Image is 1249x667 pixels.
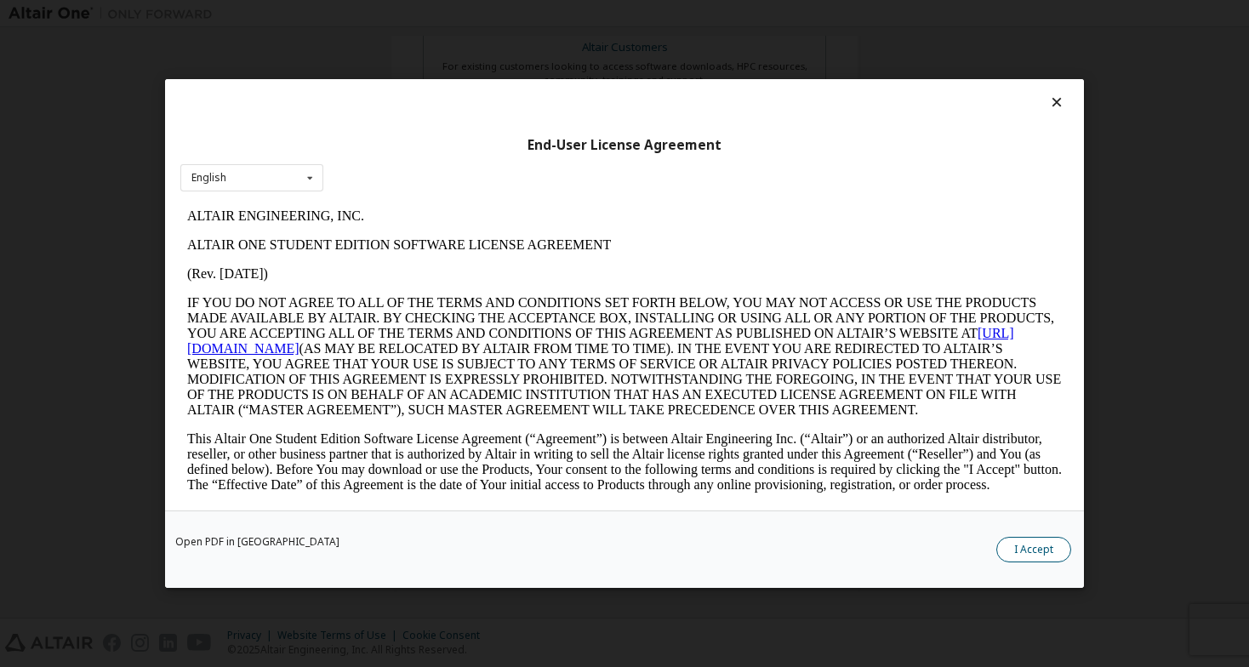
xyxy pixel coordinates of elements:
a: Open PDF in [GEOGRAPHIC_DATA] [175,537,339,547]
button: I Accept [996,537,1071,562]
a: [URL][DOMAIN_NAME] [7,124,834,154]
p: This Altair One Student Edition Software License Agreement (“Agreement”) is between Altair Engine... [7,230,881,291]
p: IF YOU DO NOT AGREE TO ALL OF THE TERMS AND CONDITIONS SET FORTH BELOW, YOU MAY NOT ACCESS OR USE... [7,94,881,216]
p: ALTAIR ENGINEERING, INC. [7,7,881,22]
p: (Rev. [DATE]) [7,65,881,80]
div: English [191,173,226,183]
p: ALTAIR ONE STUDENT EDITION SOFTWARE LICENSE AGREEMENT [7,36,881,51]
div: End-User License Agreement [180,137,1069,154]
